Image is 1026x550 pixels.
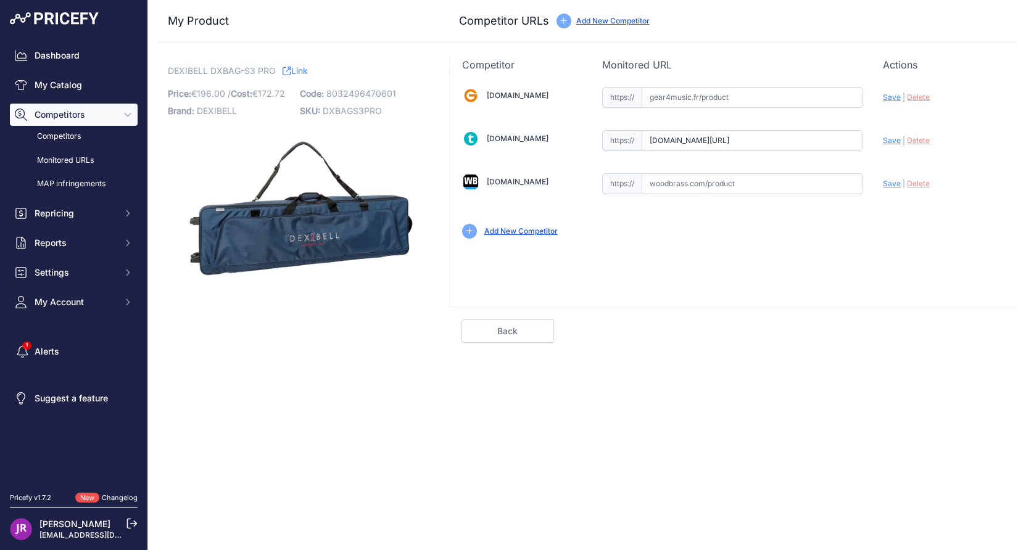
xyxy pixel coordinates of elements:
[602,130,642,151] span: https://
[484,226,558,236] a: Add New Competitor
[168,12,424,30] h3: My Product
[35,266,115,279] span: Settings
[231,88,252,99] span: Cost:
[326,88,396,99] span: 8032496470601
[462,57,583,72] p: Competitor
[323,105,382,116] span: DXBAGS3PRO
[197,88,225,99] span: 196.00
[75,493,99,503] span: New
[10,126,138,147] a: Competitors
[907,136,930,145] span: Delete
[642,130,863,151] input: thomann.fr/product
[576,16,650,25] a: Add New Competitor
[459,12,549,30] h3: Competitor URLs
[10,74,138,96] a: My Catalog
[10,173,138,195] a: MAP infringements
[39,530,168,540] a: [EMAIL_ADDRESS][DOMAIN_NAME]
[35,296,115,308] span: My Account
[35,207,115,220] span: Repricing
[642,87,863,108] input: gear4music.fr/product
[903,92,905,102] span: |
[10,150,138,171] a: Monitored URLs
[197,105,237,116] span: DEXIBELL
[168,63,276,78] span: DEXIBELL DXBAG-S3 PRO
[907,92,930,102] span: Delete
[903,179,905,188] span: |
[283,63,308,78] a: Link
[10,340,138,363] a: Alerts
[300,88,324,99] span: Code:
[35,109,115,121] span: Competitors
[10,44,138,67] a: Dashboard
[168,85,292,102] p: €
[168,105,194,116] span: Brand:
[883,57,1004,72] p: Actions
[883,92,901,102] span: Save
[883,179,901,188] span: Save
[602,173,642,194] span: https://
[10,232,138,254] button: Reports
[487,91,548,100] a: [DOMAIN_NAME]
[10,12,99,25] img: Pricefy Logo
[10,104,138,126] button: Competitors
[903,136,905,145] span: |
[602,57,863,72] p: Monitored URL
[300,105,320,116] span: SKU:
[602,87,642,108] span: https://
[39,519,110,529] a: [PERSON_NAME]
[907,179,930,188] span: Delete
[102,493,138,502] a: Changelog
[258,88,285,99] span: 172.72
[10,387,138,409] a: Suggest a feature
[10,44,138,478] nav: Sidebar
[10,202,138,224] button: Repricing
[168,88,191,99] span: Price:
[228,88,285,99] span: / €
[487,177,548,186] a: [DOMAIN_NAME]
[642,173,863,194] input: woodbrass.com/product
[487,134,548,143] a: [DOMAIN_NAME]
[10,493,51,503] div: Pricefy v1.7.2
[461,319,554,343] a: Back
[10,291,138,313] button: My Account
[883,136,901,145] span: Save
[35,237,115,249] span: Reports
[10,261,138,284] button: Settings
